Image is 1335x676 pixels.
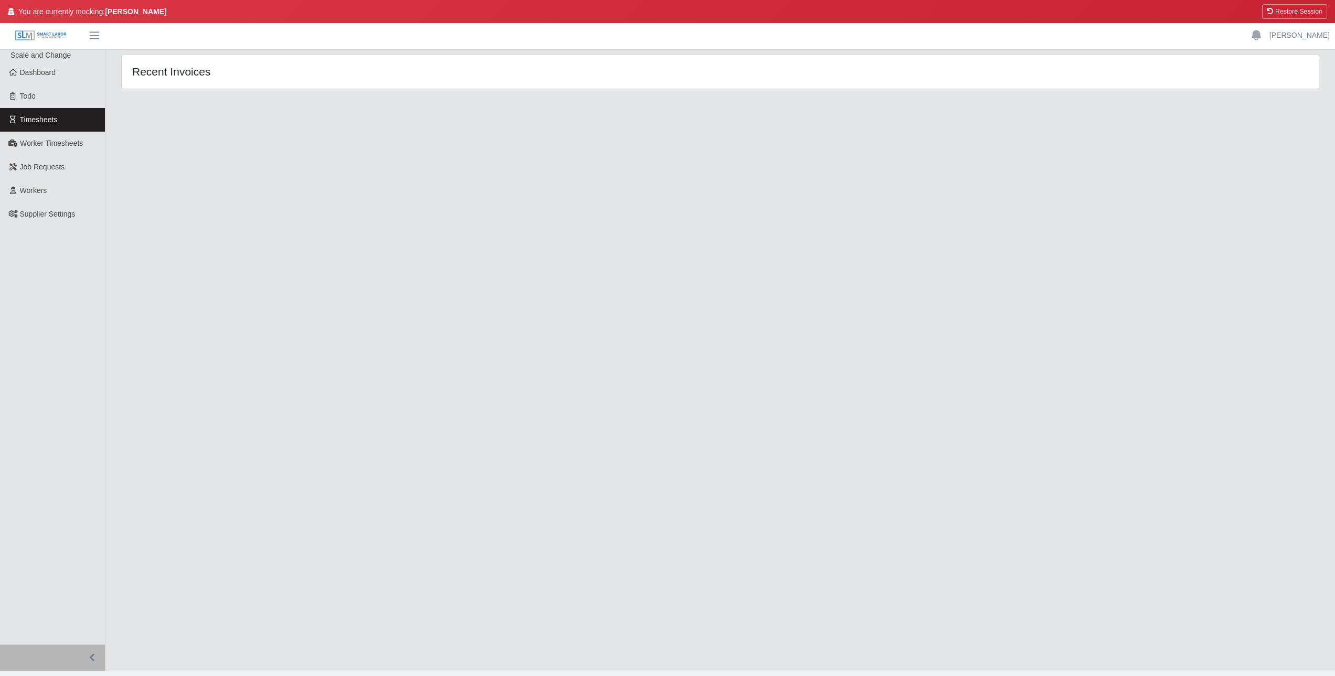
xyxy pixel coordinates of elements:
[20,92,36,100] span: Todo
[18,6,167,17] span: You are currently mocking:
[20,163,65,171] span: Job Requests
[1262,4,1327,19] button: Restore Session
[20,139,83,147] span: Worker Timesheets
[15,30,67,41] img: SLM Logo
[20,210,76,218] span: Supplier Settings
[20,186,47,195] span: Workers
[20,115,58,124] span: Timesheets
[105,7,166,16] strong: [PERSON_NAME]
[1269,30,1330,41] a: [PERSON_NAME]
[132,65,613,78] h4: Recent Invoices
[20,68,56,77] span: Dashboard
[10,51,71,59] span: Scale and Change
